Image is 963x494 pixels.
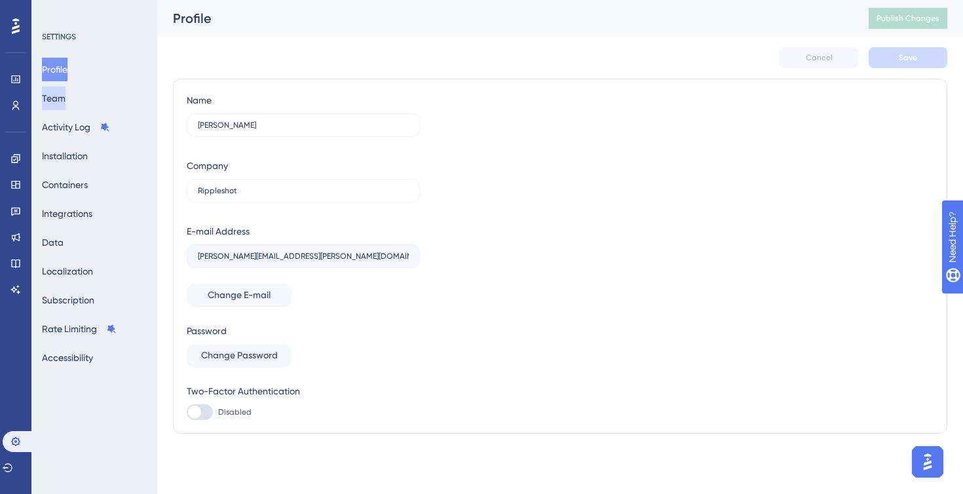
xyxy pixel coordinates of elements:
[908,442,947,482] iframe: UserGuiding AI Assistant Launcher
[187,223,250,239] div: E-mail Address
[42,202,92,225] button: Integrations
[173,9,836,28] div: Profile
[187,158,228,174] div: Company
[42,288,94,312] button: Subscription
[31,3,82,19] span: Need Help?
[877,13,939,24] span: Publish Changes
[42,58,67,81] button: Profile
[42,86,66,110] button: Team
[218,407,252,417] span: Disabled
[198,186,409,195] input: Company Name
[187,284,292,307] button: Change E-mail
[198,121,409,130] input: Name Surname
[187,323,420,339] div: Password
[806,52,833,63] span: Cancel
[780,47,858,68] button: Cancel
[187,383,420,399] div: Two-Factor Authentication
[869,47,947,68] button: Save
[208,288,271,303] span: Change E-mail
[42,346,93,370] button: Accessibility
[869,8,947,29] button: Publish Changes
[198,252,409,261] input: E-mail Address
[899,52,917,63] span: Save
[187,344,292,368] button: Change Password
[201,348,278,364] span: Change Password
[42,115,110,139] button: Activity Log
[42,231,64,254] button: Data
[42,173,88,197] button: Containers
[42,144,88,168] button: Installation
[187,92,212,108] div: Name
[42,259,93,283] button: Localization
[42,317,117,341] button: Rate Limiting
[42,31,148,42] div: SETTINGS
